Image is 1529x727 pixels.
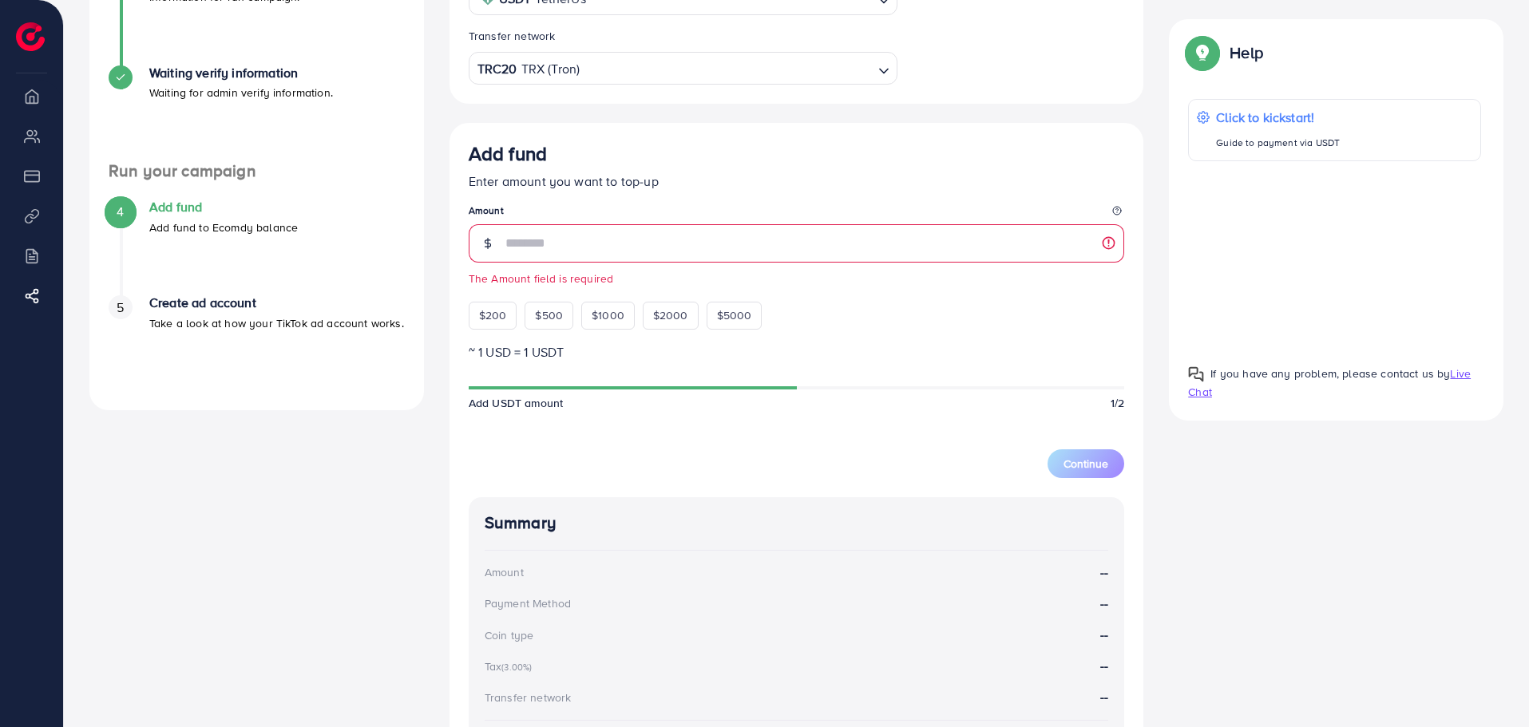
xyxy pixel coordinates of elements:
strong: -- [1100,595,1108,613]
div: Transfer network [485,689,572,705]
div: Search for option [469,52,897,85]
iframe: Chat [1180,140,1517,715]
p: Help [1230,43,1263,62]
li: Add fund [89,200,424,295]
span: $5000 [717,307,752,323]
img: Popup guide [1188,38,1217,67]
input: Search for option [581,57,872,81]
div: Amount [485,564,524,580]
legend: Amount [469,203,1125,223]
button: Continue [1048,449,1124,478]
li: Create ad account [89,295,424,391]
span: Continue [1064,456,1108,472]
strong: -- [1100,626,1108,644]
strong: -- [1100,657,1108,674]
div: Tax [485,658,537,674]
img: logo [16,22,45,51]
h4: Summary [485,513,1109,533]
h3: Add fund [469,142,547,165]
strong: TRC20 [477,57,517,81]
span: $500 [535,307,563,323]
small: (3.00%) [501,661,532,674]
li: Waiting verify information [89,65,424,161]
p: Take a look at how your TikTok ad account works. [149,314,404,333]
span: $1000 [592,307,624,323]
p: Enter amount you want to top-up [469,172,1125,191]
p: Add fund to Ecomdy balance [149,218,298,237]
label: Transfer network [469,28,556,44]
span: Add USDT amount [469,395,563,411]
h4: Create ad account [149,295,404,310]
h4: Add fund [149,200,298,215]
p: ~ 1 USD = 1 USDT [469,342,1125,362]
p: Click to kickstart! [1216,108,1340,127]
span: 1/2 [1111,395,1124,411]
p: Waiting for admin verify information. [149,83,333,102]
strong: -- [1100,688,1108,705]
span: $2000 [653,307,688,323]
span: 4 [117,203,124,221]
h4: Run your campaign [89,161,424,181]
div: Payment Method [485,595,571,611]
span: 5 [117,298,124,317]
h4: Waiting verify information [149,65,333,81]
span: TRX (Tron) [521,57,580,81]
span: $200 [479,307,507,323]
p: Guide to payment via USDT [1216,133,1340,152]
strong: -- [1100,563,1108,582]
div: Coin type [485,627,533,643]
small: The Amount field is required [469,271,1125,286]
